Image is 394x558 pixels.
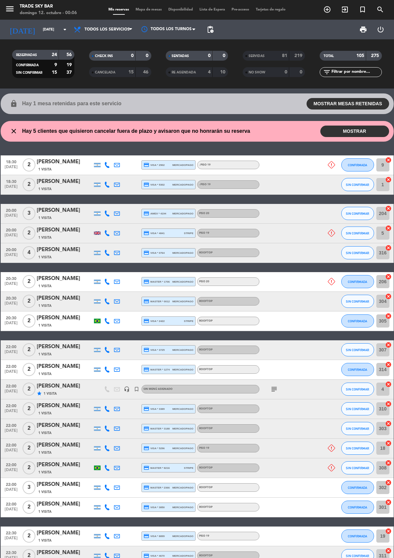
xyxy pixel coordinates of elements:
span: PISO 19 [199,447,209,449]
span: 22:00 [3,500,19,508]
i: cancel [385,548,392,554]
i: lock [10,100,18,108]
span: 2 [23,295,35,308]
span: 22:30 [3,529,19,536]
i: star [37,391,42,396]
span: Mapa de mesas [132,8,165,11]
span: SIN CONFIRMAR [346,447,369,450]
i: credit_card [143,182,149,188]
span: PISO 20 [199,212,209,215]
span: CONFIRMADA [348,534,367,538]
strong: 4 [208,70,211,74]
i: credit_card [143,250,149,256]
span: ROOFTOP [199,349,213,351]
span: TOTAL [324,54,334,58]
i: credit_card [143,426,149,431]
i: turned_in_not [134,386,140,392]
span: [DATE] [3,488,19,495]
span: ROOFTOP [199,467,213,469]
span: NO SHOW [249,71,265,74]
span: [DATE] [3,369,19,377]
span: mercadopago [172,486,193,490]
span: mercadopago [172,427,193,431]
span: master * 0012 [143,298,170,304]
button: SIN CONFIRMAR [341,178,374,191]
span: mercadopago [172,163,193,167]
div: domingo 12. octubre - 00:06 [20,10,77,16]
i: cancel [385,157,392,163]
button: CONFIRMADA [341,529,374,543]
i: cancel [385,176,392,183]
div: [PERSON_NAME] [37,500,92,508]
i: credit_card [143,504,149,510]
strong: 46 [143,70,150,74]
span: 1 Visita [38,352,51,357]
span: - PISO 19 [199,183,211,186]
span: SENTADAS [172,54,189,58]
span: Lista de Espera [196,8,228,11]
i: cancel [385,361,392,368]
i: subject [270,385,278,393]
span: master * 3188 [143,426,170,431]
span: ROOFTOP [199,554,213,557]
span: SIN CONFIRMAR [346,388,369,391]
span: [DATE] [3,213,19,221]
i: headset_mic [124,386,130,392]
span: visa * 2422 [143,318,165,324]
span: 22:00 [3,402,19,409]
span: 18:30 [3,158,19,165]
span: 1 Visita [38,255,51,260]
button: SIN CONFIRMAR [341,295,374,308]
span: RESERVADAS [16,53,37,57]
i: cancel [385,420,392,427]
button: CONFIRMADA [341,158,374,171]
span: mercadopago [172,446,193,450]
span: CONFIRMADA [16,64,39,67]
div: [PERSON_NAME] [37,362,92,371]
i: credit_card [143,162,149,168]
span: ROOFTOP [199,300,213,303]
span: 20:30 [3,294,19,302]
i: menu [5,4,15,14]
span: [DATE] [3,321,19,329]
span: 22:00 [3,461,19,468]
i: cancel [385,440,392,447]
span: [DATE] [3,389,19,397]
span: 2 [23,227,35,240]
button: CONFIRMADA [341,363,374,376]
span: [DATE] [3,448,19,456]
span: ROOFTOP [199,320,213,322]
span: 22:00 [3,421,19,429]
i: credit_card [143,318,149,324]
span: CONFIRMADA [348,280,367,284]
span: 20:00 [3,226,19,233]
span: visa * 5296 [143,445,165,451]
button: MOSTRAR MESAS RETENIDAS [307,98,389,110]
strong: 9 [54,63,57,67]
span: visa * 3850 [143,504,165,510]
span: SIN CONFIRMAR [346,466,369,470]
div: [PERSON_NAME] [37,206,92,215]
span: CONFIRMADA [348,486,367,489]
span: 22:00 [3,441,19,448]
span: SIN CONFIRMAR [346,212,369,215]
button: SIN CONFIRMAR [341,383,374,396]
span: [DATE] [3,253,19,260]
span: [DATE] [3,282,19,289]
strong: 0 [285,70,287,74]
span: stripe [184,319,194,323]
span: 1 Visita [44,391,57,396]
span: [DATE] [3,428,19,436]
span: stripe [184,466,194,470]
span: 22:00 [3,343,19,350]
span: [DATE] [3,165,19,172]
i: cancel [385,401,392,407]
span: [DATE] [3,468,19,475]
span: 1 Visita [38,489,51,495]
strong: 56 [66,52,73,57]
span: [DATE] [3,350,19,357]
span: mercadopago [172,505,193,509]
span: pending_actions [206,26,214,33]
button: SIN CONFIRMAR [341,246,374,259]
span: SIN CONFIRMAR [346,554,369,558]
